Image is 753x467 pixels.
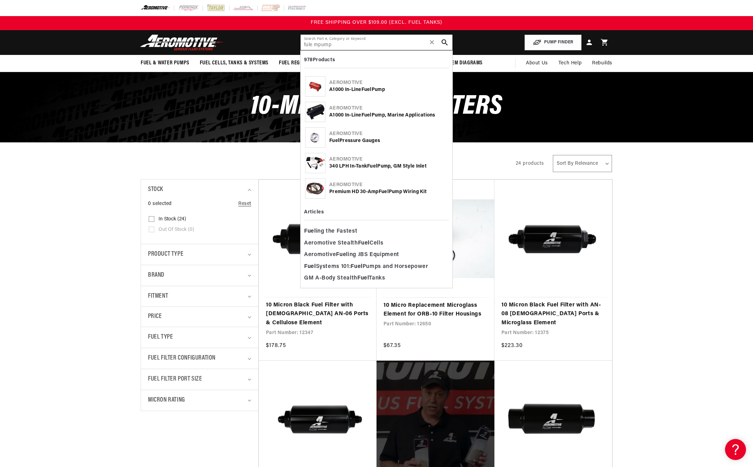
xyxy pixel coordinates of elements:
span: Rebuilds [592,59,612,67]
summary: Fuel Filter Configuration (0 selected) [148,348,251,369]
summary: Fuel Filter Port Size (0 selected) [148,369,251,390]
img: Fuel Pressure Gauges [305,131,325,144]
span: Brand [148,270,164,281]
a: 10 Micron Black Fuel Filter with AN-08 [DEMOGRAPHIC_DATA] Ports & Microglass Element [501,301,605,328]
span: Fuel Regulators [279,59,320,67]
span: Micron Rating [148,395,185,405]
b: Fuel [361,87,372,92]
span: 10-Micron Fuel Filters [251,93,502,121]
b: Fuel [357,275,369,281]
summary: Tech Help [553,55,587,72]
b: Fuel [358,240,370,246]
b: Fuel [361,113,372,118]
a: 10 Micro Replacement Microglass Element for ORB-10 Filter Housings [383,301,487,319]
span: In stock (24) [159,216,186,222]
img: A1000 In-Line Fuel Pump [305,80,325,93]
span: Aeromotive ing JBS Equipment [304,250,399,260]
span: Price [148,312,162,321]
div: Aeromotive [329,182,448,189]
span: 24 products [516,161,544,166]
span: Aeromotive Stealth Cells [304,239,383,248]
span: Out of stock (0) [159,227,194,233]
b: 978 Products [304,57,335,63]
span: Stock [148,185,163,195]
b: Fuel [304,228,316,234]
b: Fuel [351,264,363,269]
span: Fuel Cells, Tanks & Systems [200,59,268,67]
input: Search by Part Number, Category or Keyword [301,35,452,50]
summary: Brand (0 selected) [148,265,251,286]
span: 0 selected [148,200,172,208]
img: Aeromotive [138,34,226,51]
summary: Rebuilds [587,55,618,72]
summary: Product type (0 selected) [148,244,251,265]
summary: Stock (0 selected) [148,179,251,200]
b: Fuel [329,138,339,143]
span: Systems 101: Pumps and Horsepower [304,262,428,272]
span: ✕ [429,37,435,48]
span: Fuel Type [148,332,173,342]
summary: Fuel Regulators [274,55,325,71]
div: Aeromotive [329,105,448,112]
button: PUMP FINDER [525,35,582,50]
b: Fuel [336,252,348,257]
img: A1000 In-Line Fuel Pump, Marine Applications [305,104,325,120]
b: Fuel [379,189,389,194]
div: A1000 In-Line Pump, Marine Applications [329,112,448,119]
b: Articles [304,210,324,215]
span: Product type [148,249,183,260]
button: search button [437,35,452,50]
div: Aeromotive [329,156,448,163]
span: About Us [526,61,548,66]
span: Fitment [148,291,168,302]
span: FREE SHIPPING OVER $109.00 (EXCL. FUEL TANKS) [311,20,442,25]
div: 340 LPH In-Tank Pump, GM Style Inlet [329,163,448,170]
span: GM A-Body Stealth Tanks [304,274,385,283]
img: 340 LPH In-Tank Fuel Pump, GM Style Inlet [305,156,325,170]
div: Premium HD 30-Amp Pump Wiring Kit [329,189,448,196]
b: Fuel [367,164,377,169]
a: About Us [521,55,553,72]
b: Fuel [304,264,316,269]
summary: System Diagrams [436,55,488,71]
summary: Fuel Type (0 selected) [148,327,251,348]
div: A1000 In-Line Pump [329,86,448,93]
span: System Diagrams [441,59,483,67]
summary: Fuel & Water Pumps [135,55,195,71]
a: 10 Micron Black Fuel Filter with [DEMOGRAPHIC_DATA] AN-06 Ports & Cellulose Element [266,301,370,328]
summary: Fitment (0 selected) [148,286,251,307]
summary: Price [148,307,251,327]
summary: Fuel Cells, Tanks & Systems [195,55,274,71]
span: Tech Help [558,59,582,67]
div: Pressure Gauges [329,137,448,144]
div: Aeromotive [329,79,448,86]
a: Reset [238,200,251,208]
div: Aeromotive [329,130,448,137]
summary: Micron Rating (0 selected) [148,390,251,411]
span: ing the Fastest [304,227,357,236]
span: Fuel & Water Pumps [141,59,189,67]
img: Premium HD 30-Amp Fuel Pump Wiring Kit [305,182,325,195]
span: Fuel Filter Port Size [148,374,202,384]
span: Fuel Filter Configuration [148,353,216,363]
